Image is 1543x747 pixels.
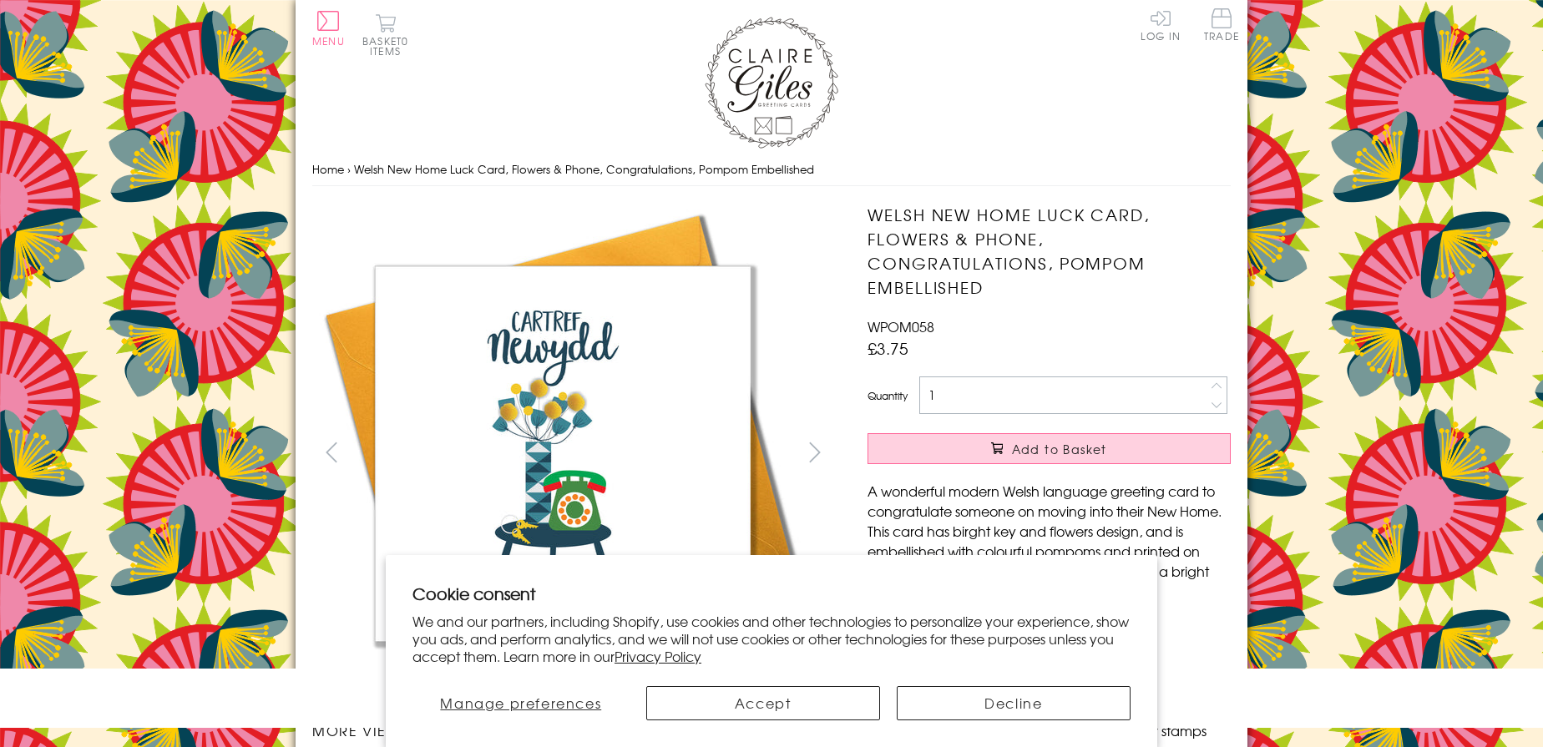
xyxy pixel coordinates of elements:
span: Menu [312,33,345,48]
span: Trade [1204,8,1239,41]
span: Add to Basket [1012,441,1107,457]
a: Trade [1204,8,1239,44]
span: › [347,161,351,177]
a: Home [312,161,344,177]
label: Quantity [868,388,908,403]
button: Decline [897,686,1131,720]
a: Privacy Policy [615,646,701,666]
button: Accept [646,686,880,720]
button: Manage preferences [412,686,630,720]
span: WPOM058 [868,316,934,336]
span: Manage preferences [440,693,601,713]
h1: Welsh New Home Luck Card, Flowers & Phone, Congratulations, Pompom Embellished [868,203,1231,299]
button: Add to Basket [868,433,1231,464]
p: We and our partners, including Shopify, use cookies and other technologies to personalize your ex... [412,613,1131,664]
a: Log In [1141,8,1181,41]
img: Claire Giles Greetings Cards [705,17,838,149]
span: £3.75 [868,336,908,360]
p: A wonderful modern Welsh language greeting card to congratulate someone on moving into their New ... [868,481,1231,601]
span: Welsh New Home Luck Card, Flowers & Phone, Congratulations, Pompom Embellished [354,161,814,177]
button: next [797,433,834,471]
img: Welsh New Home Luck Card, Flowers & Phone, Congratulations, Pompom Embellished [312,203,813,704]
button: Basket0 items [362,13,408,56]
button: Menu [312,11,345,46]
nav: breadcrumbs [312,153,1231,187]
h3: More views [312,720,834,740]
h2: Cookie consent [412,582,1131,605]
span: 0 items [370,33,408,58]
button: prev [312,433,350,471]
